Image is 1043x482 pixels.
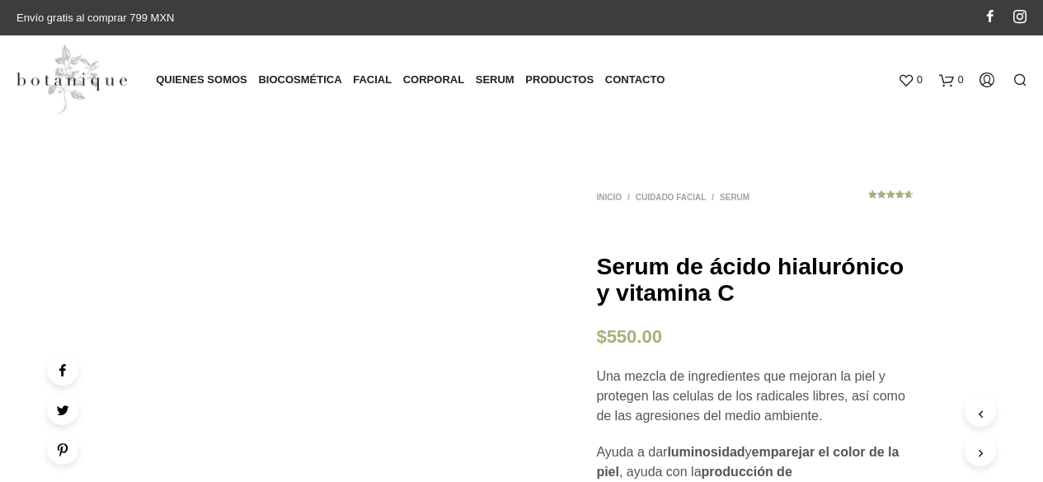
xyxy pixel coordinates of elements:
[156,66,256,93] a: Quienes somos
[630,193,712,202] a: Cuidado Facial
[353,66,400,93] a: Facial
[596,190,818,208] nav: Serum de ácido hialurónico y vitamina C
[476,66,523,93] a: Serum
[958,66,964,92] span: 0
[258,66,350,93] a: Biocosmética
[16,44,127,115] img: Productos elaborados con ingredientes naturales
[596,193,627,202] a: Inicio
[596,253,914,306] h1: Serum de ácido hialurónico y vitamina C
[868,189,914,213] a: (valoraciones de clientes)
[605,66,673,93] a: Contacto
[714,193,755,202] a: Serum
[917,66,923,92] span: 0
[403,66,472,93] a: Corporal
[596,367,914,426] p: Una mezcla de ingredientes que mejoran la piel y protegen las celulas de los radicales libres, as...
[712,193,714,202] span: /
[667,445,745,459] strong: luminosidad
[596,326,606,347] span: $
[898,66,923,92] a: 0
[596,326,662,347] bdi: 550.00
[627,193,630,202] span: /
[939,66,964,92] a: 0
[525,66,602,93] a: Productos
